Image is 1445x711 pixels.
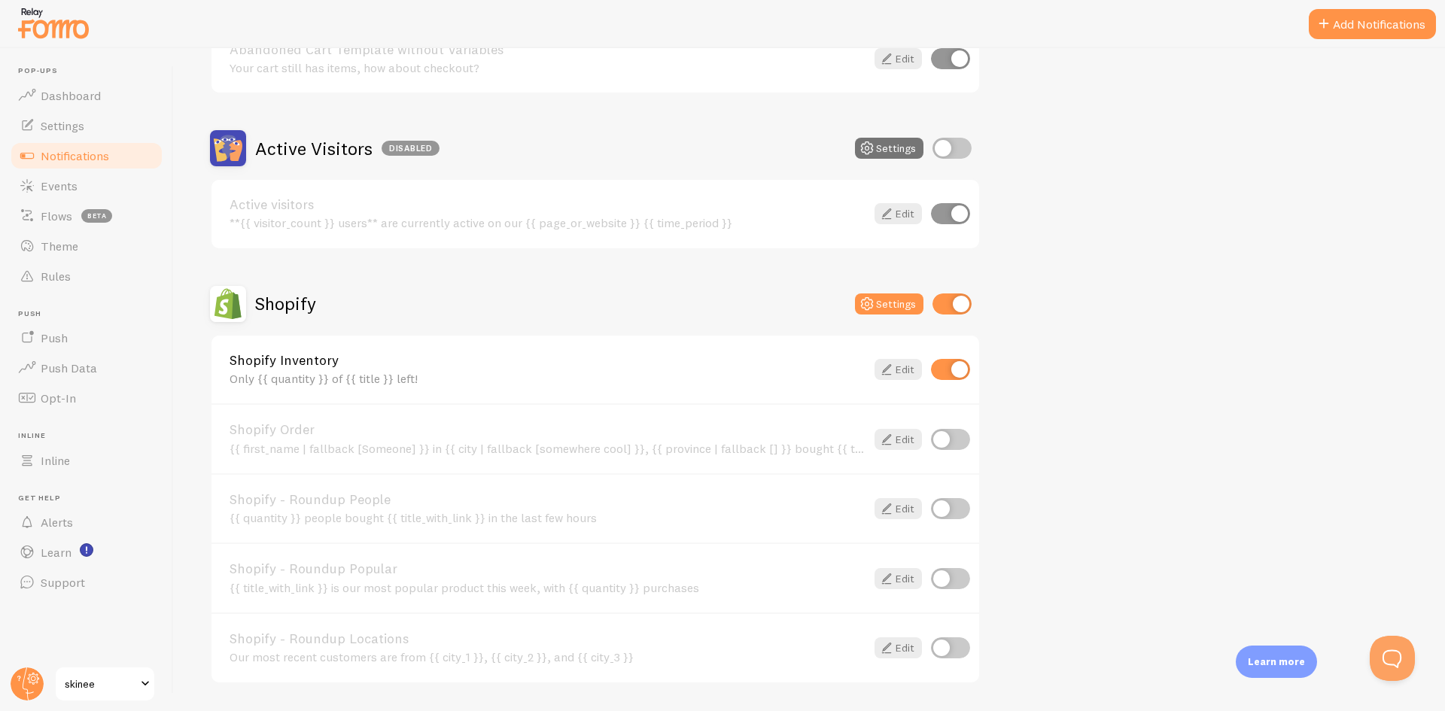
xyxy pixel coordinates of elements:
a: Shopify - Roundup People [230,493,865,506]
svg: <p>Watch New Feature Tutorials!</p> [80,543,93,557]
div: {{ title_with_link }} is our most popular product this week, with {{ quantity }} purchases [230,581,865,594]
a: Learn [9,537,164,567]
span: Inline [41,453,70,468]
a: Edit [875,429,922,450]
a: Edit [875,637,922,658]
a: Flows beta [9,201,164,231]
p: Learn more [1248,655,1305,669]
span: Push Data [41,360,97,375]
span: Dashboard [41,88,101,103]
div: Learn more [1236,646,1317,678]
a: Edit [875,48,922,69]
a: Dashboard [9,81,164,111]
a: Settings [9,111,164,141]
a: Abandoned Cart Template without Variables [230,43,865,56]
a: Edit [875,203,922,224]
span: Theme [41,239,78,254]
span: Opt-In [41,390,76,406]
img: fomo-relay-logo-orange.svg [16,4,91,42]
h2: Active Visitors [255,137,440,160]
button: Settings [855,293,923,314]
h2: Shopify [255,292,316,315]
img: Shopify [210,286,246,322]
div: Our most recent customers are from {{ city_1 }}, {{ city_2 }}, and {{ city_3 }} [230,650,865,664]
button: Settings [855,138,923,159]
a: Rules [9,261,164,291]
a: Shopify Inventory [230,354,865,367]
a: Inline [9,445,164,476]
div: {{ first_name | fallback [Someone] }} in {{ city | fallback [somewhere cool] }}, {{ province | fa... [230,442,865,455]
span: Pop-ups [18,66,164,76]
span: Inline [18,431,164,441]
iframe: Help Scout Beacon - Open [1370,636,1415,681]
a: Opt-In [9,383,164,413]
a: Push [9,323,164,353]
span: Events [41,178,78,193]
div: {{ quantity }} people bought {{ title_with_link }} in the last few hours [230,511,865,524]
span: Support [41,575,85,590]
span: Push [41,330,68,345]
a: Theme [9,231,164,261]
div: Disabled [382,141,440,156]
div: Your cart still has items, how about checkout? [230,61,865,74]
img: Active Visitors [210,130,246,166]
a: Edit [875,498,922,519]
span: Rules [41,269,71,284]
span: Push [18,309,164,319]
span: Notifications [41,148,109,163]
a: Events [9,171,164,201]
a: Shopify - Roundup Popular [230,562,865,576]
a: skinee [54,666,156,702]
span: Get Help [18,494,164,503]
span: beta [81,209,112,223]
div: Only {{ quantity }} of {{ title }} left! [230,372,865,385]
div: **{{ visitor_count }} users** are currently active on our {{ page_or_website }} {{ time_period }} [230,216,865,229]
span: skinee [65,675,136,693]
a: Alerts [9,507,164,537]
a: Notifications [9,141,164,171]
a: Shopify - Roundup Locations [230,632,865,646]
span: Alerts [41,515,73,530]
a: Active visitors [230,198,865,211]
span: Learn [41,545,71,560]
a: Push Data [9,353,164,383]
a: Edit [875,568,922,589]
span: Settings [41,118,84,133]
a: Shopify Order [230,423,865,436]
span: Flows [41,208,72,223]
a: Edit [875,359,922,380]
a: Support [9,567,164,597]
